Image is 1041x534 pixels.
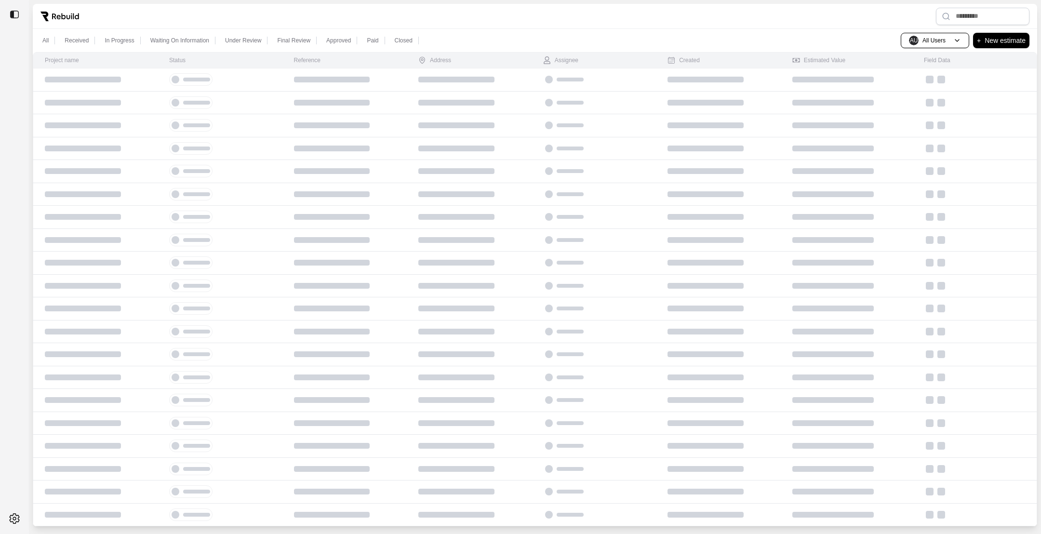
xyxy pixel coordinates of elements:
p: All Users [922,37,946,44]
button: AUAll Users [901,33,969,48]
img: Rebuild [40,12,79,21]
p: Received [65,37,89,44]
p: Paid [367,37,378,44]
button: +New estimate [973,33,1029,48]
div: Assignee [543,56,578,64]
p: Under Review [225,37,261,44]
p: + [977,35,981,46]
div: Estimated Value [792,56,846,64]
p: New estimate [985,35,1026,46]
p: Approved [326,37,351,44]
p: Closed [395,37,413,44]
p: Waiting On Information [150,37,209,44]
div: Reference [294,56,320,64]
img: toggle sidebar [10,10,19,19]
span: AU [909,36,919,45]
div: Project name [45,56,79,64]
p: Final Review [277,37,310,44]
div: Address [418,56,451,64]
div: Status [169,56,186,64]
div: Field Data [924,56,950,64]
div: Created [667,56,700,64]
p: All [42,37,49,44]
p: In Progress [105,37,134,44]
